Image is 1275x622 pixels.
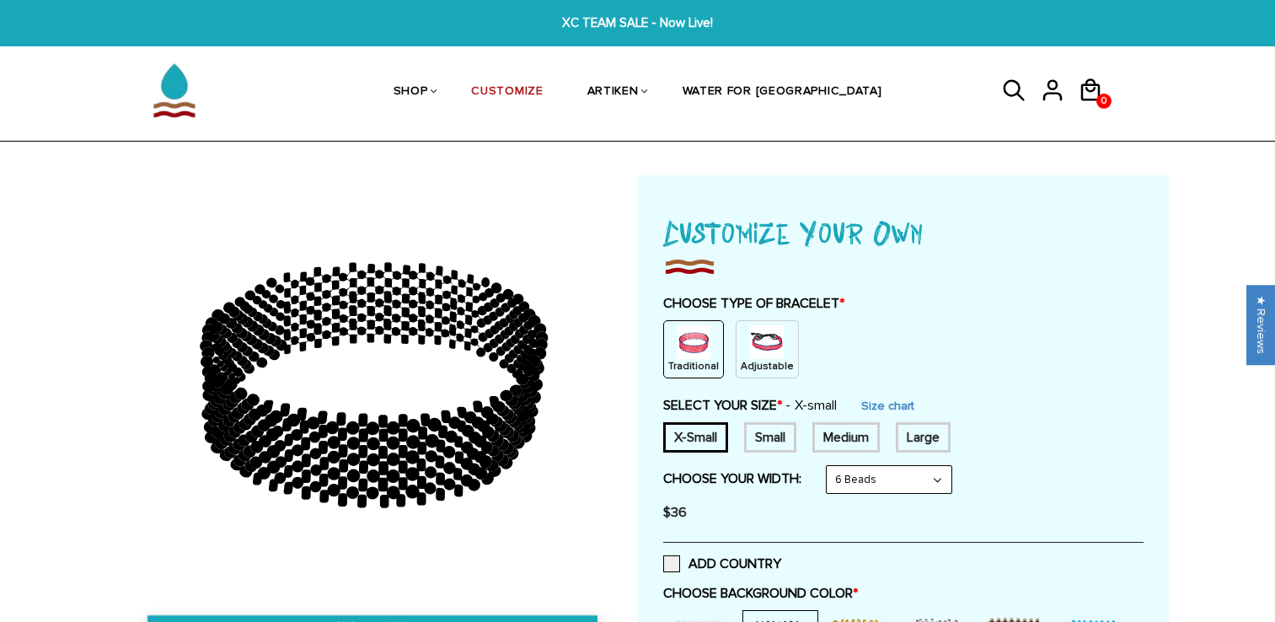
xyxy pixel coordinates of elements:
[861,399,914,413] a: Size chart
[663,422,728,453] div: 6 inches
[750,325,784,359] img: string.PNG
[587,49,639,136] a: ARTIKEN
[896,422,951,453] div: 8 inches
[785,397,837,414] span: X-small
[683,49,882,136] a: WATER FOR [GEOGRAPHIC_DATA]
[394,49,428,136] a: SHOP
[1097,88,1111,114] span: 0
[663,295,1144,312] label: CHOOSE TYPE OF BRACELET
[471,49,543,136] a: CUSTOMIZE
[741,359,794,373] p: Adjustable
[1246,285,1275,365] div: Click to open Judge.me floating reviews tab
[663,209,1144,255] h1: Customize Your Own
[663,320,724,378] div: Non String
[744,422,796,453] div: 7 inches
[663,255,715,278] img: imgboder_100x.png
[663,585,1144,602] label: CHOOSE BACKGROUND COLOR
[393,13,882,33] span: XC TEAM SALE - Now Live!
[663,470,801,487] label: CHOOSE YOUR WIDTH:
[736,320,799,378] div: String
[663,397,837,414] label: SELECT YOUR SIZE
[663,555,781,572] label: ADD COUNTRY
[663,504,687,521] span: $36
[668,359,719,373] p: Traditional
[677,325,710,359] img: non-string.png
[812,422,880,453] div: 7.5 inches
[1078,108,1116,110] a: 0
